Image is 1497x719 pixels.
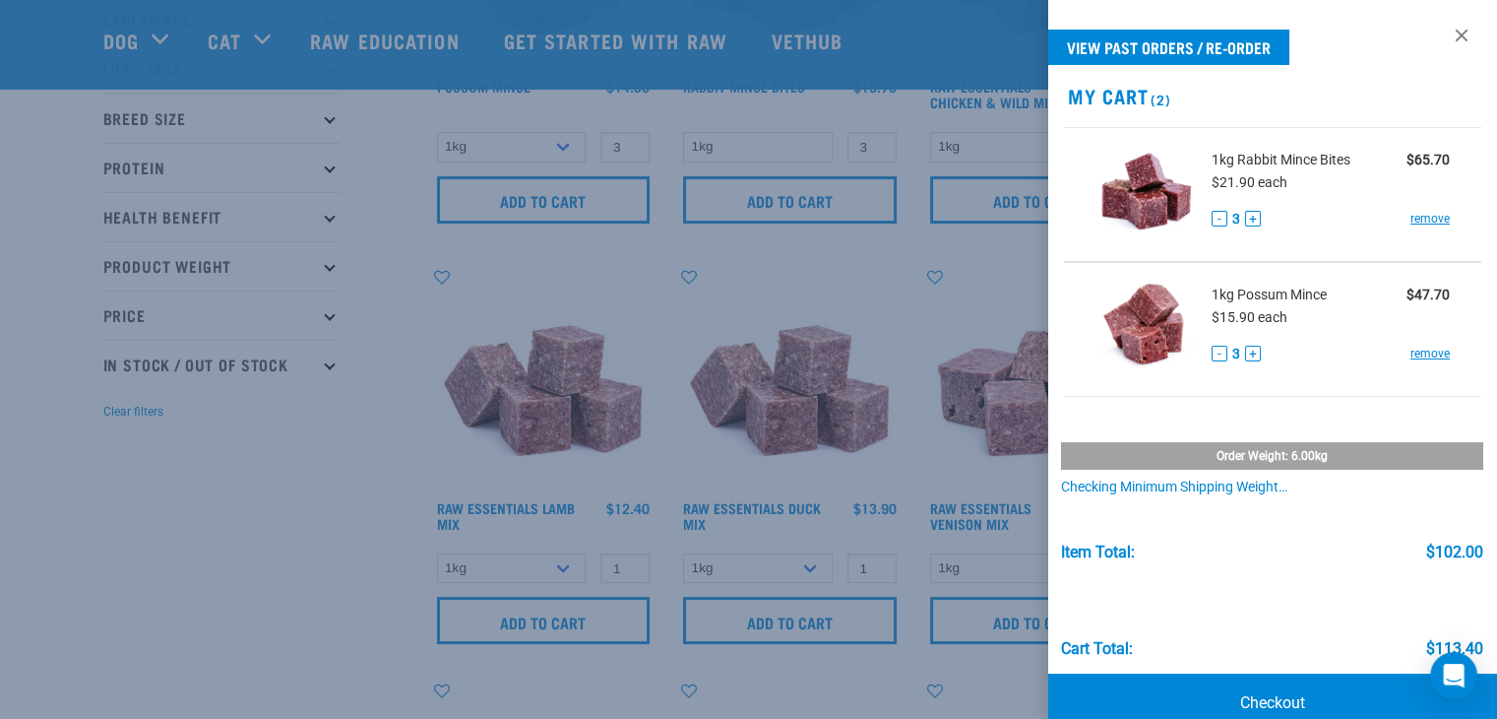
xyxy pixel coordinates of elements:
[1245,211,1261,227] button: +
[1061,442,1483,470] div: Order weight: 6.00kg
[1406,287,1450,302] strong: $47.70
[1232,344,1240,364] span: 3
[1212,309,1287,325] span: $15.90 each
[1410,210,1450,228] a: remove
[1095,279,1197,380] img: Possum Mince
[1212,211,1227,227] button: -
[1048,30,1289,65] a: View past orders / re-order
[1061,480,1483,495] div: Checking minimum shipping weight…
[1212,285,1327,305] span: 1kg Possum Mince
[1048,85,1497,107] h2: My Cart
[1232,209,1240,229] span: 3
[1426,544,1483,561] div: $102.00
[1245,346,1261,361] button: +
[1426,640,1483,658] div: $113.40
[1212,150,1350,170] span: 1kg Rabbit Mince Bites
[1406,152,1450,167] strong: $65.70
[1212,346,1227,361] button: -
[1061,640,1133,658] div: Cart total:
[1430,652,1477,699] div: Open Intercom Messenger
[1095,144,1197,245] img: Rabbit Mince Bites
[1410,345,1450,362] a: remove
[1148,96,1170,102] span: (2)
[1061,544,1135,561] div: Item Total:
[1212,174,1287,190] span: $21.90 each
